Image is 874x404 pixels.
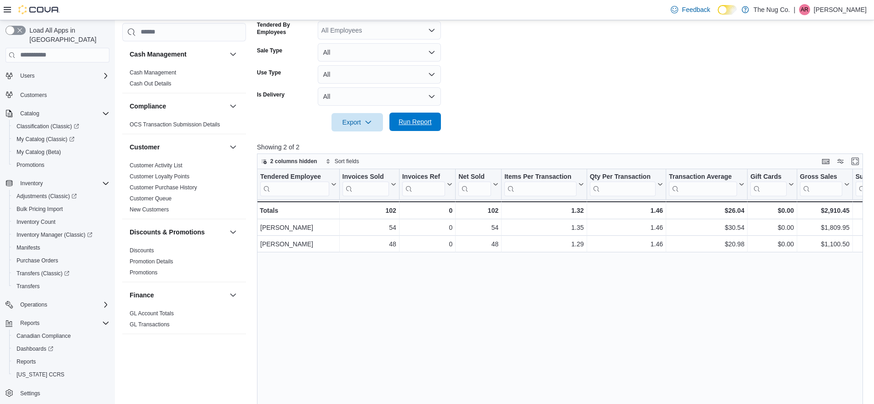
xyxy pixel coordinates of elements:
button: Inventory [130,342,226,352]
a: Cash Out Details [130,80,171,87]
span: Inventory [17,178,109,189]
button: Net Sold [458,173,498,196]
span: Reports [20,319,40,327]
span: My Catalog (Classic) [13,134,109,145]
div: [PERSON_NAME] [260,222,337,233]
h3: Customer [130,142,160,152]
a: Classification (Classic) [9,120,113,133]
h3: Finance [130,290,154,300]
button: Cash Management [228,49,239,60]
span: Transfers (Classic) [17,270,69,277]
a: Dashboards [13,343,57,354]
button: Inventory [228,341,239,353]
button: Users [17,70,38,81]
div: Invoices Sold [342,173,388,182]
span: Purchase Orders [17,257,58,264]
button: Sort fields [322,156,363,167]
button: [US_STATE] CCRS [9,368,113,381]
div: Gross Sales [800,173,842,182]
span: Customers [20,91,47,99]
span: 2 columns hidden [270,158,317,165]
div: Invoices Ref [402,173,445,196]
span: Load All Apps in [GEOGRAPHIC_DATA] [26,26,109,44]
button: My Catalog (Beta) [9,146,113,159]
div: $0.00 [750,239,794,250]
a: Customer Loyalty Points [130,173,189,180]
a: Cash Management [130,69,176,76]
p: [PERSON_NAME] [814,4,867,15]
h3: Cash Management [130,50,187,59]
button: Inventory [2,177,113,190]
button: Reports [9,355,113,368]
a: Promotions [130,269,158,276]
span: My Catalog (Beta) [17,148,61,156]
div: 102 [342,205,396,216]
a: Customer Activity List [130,162,183,169]
span: Reports [17,318,109,329]
a: Customer Purchase History [130,184,197,191]
a: Reports [13,356,40,367]
div: Discounts & Promotions [122,245,246,282]
button: Cash Management [130,50,226,59]
a: Discounts [130,247,154,254]
span: Settings [17,387,109,399]
span: [US_STATE] CCRS [17,371,64,378]
button: Users [2,69,113,82]
button: Finance [130,290,226,300]
a: [US_STATE] CCRS [13,369,68,380]
span: Catalog [17,108,109,119]
a: Transfers [13,281,43,292]
div: Totals [260,205,337,216]
label: Tendered By Employees [257,21,314,36]
div: 1.46 [589,205,663,216]
a: Customers [17,90,51,101]
a: GL Account Totals [130,310,174,317]
button: All [318,43,441,62]
div: 0 [402,205,452,216]
a: Inventory Manager (Classic) [13,229,96,240]
span: Reports [13,356,109,367]
button: Transfers [9,280,113,293]
div: Alex Roerick [799,4,810,15]
a: Bulk Pricing Import [13,204,67,215]
a: Customer Queue [130,195,171,202]
p: The Nug Co. [754,4,790,15]
button: Discounts & Promotions [130,228,226,237]
button: Operations [2,298,113,311]
div: Finance [122,308,246,334]
button: Keyboard shortcuts [820,156,831,167]
div: 1.35 [504,222,584,233]
div: $20.98 [669,239,744,250]
a: Transfers (Classic) [9,267,113,280]
span: Catalog [20,110,39,117]
div: Gift Card Sales [750,173,787,196]
span: Purchase Orders [13,255,109,266]
button: Discounts & Promotions [228,227,239,238]
a: Classification (Classic) [13,121,83,132]
div: Items Per Transaction [504,173,577,196]
span: Inventory Manager (Classic) [17,231,92,239]
span: Operations [17,299,109,310]
span: Manifests [17,244,40,251]
a: Inventory Count [13,216,59,228]
span: Inventory Manager (Classic) [13,229,109,240]
a: Purchase Orders [13,255,62,266]
div: Gift Cards [750,173,787,182]
span: Canadian Compliance [13,330,109,341]
a: GL Transactions [130,321,170,328]
div: [PERSON_NAME] [260,239,337,250]
span: Bulk Pricing Import [17,205,63,213]
p: | [794,4,795,15]
span: Feedback [682,5,710,14]
div: Tendered Employee [260,173,329,196]
a: My Catalog (Classic) [13,134,78,145]
label: Sale Type [257,47,282,54]
a: Dashboards [9,342,113,355]
h3: Compliance [130,102,166,111]
a: New Customers [130,206,169,213]
span: Inventory [20,180,43,187]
